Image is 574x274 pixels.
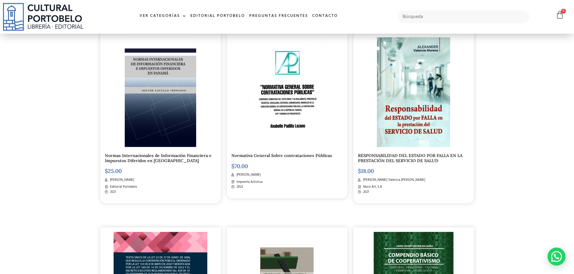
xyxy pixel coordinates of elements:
[108,189,116,195] span: 2021
[358,153,463,163] a: RESPONSABILIDAD DEL ESTADO POR FALLA EN LA PRESTACIÓN DEL SERVICIO DE SALUD
[125,37,196,147] img: Hector-Castillo-T..png
[231,163,248,170] bdi: 70.00
[362,189,369,195] span: 2021
[105,168,108,174] span: $
[247,10,310,23] a: Preguntas frecuentes
[362,177,425,183] span: [PERSON_NAME] Valencia [PERSON_NAME]
[108,177,134,183] span: [PERSON_NAME]
[108,184,137,189] span: Editorial Portobelo
[231,163,234,170] span: $
[358,168,374,174] bdi: 18.00
[235,180,262,185] span: Imprenta Artística
[397,11,530,23] input: Búsqueda
[105,153,212,163] a: Normas Internacionales de Información Financiera e Impuestos Diferidos en [GEOGRAPHIC_DATA]
[231,153,332,158] a: Normativa General Sobre contrataciones Públicas
[358,168,361,174] span: $
[310,10,340,23] a: Contacto
[235,184,243,189] span: 2023
[137,10,188,23] a: Ver Categorías
[248,37,326,147] img: img20230504_10432891
[362,184,382,189] span: Novo Art, S.A
[105,168,122,174] bdi: 25.00
[377,37,450,147] img: img20230429_11251132
[235,172,261,177] span: [PERSON_NAME]
[561,9,566,14] span: 0
[188,10,247,23] a: Editorial Portobelo
[556,11,564,19] a: 0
